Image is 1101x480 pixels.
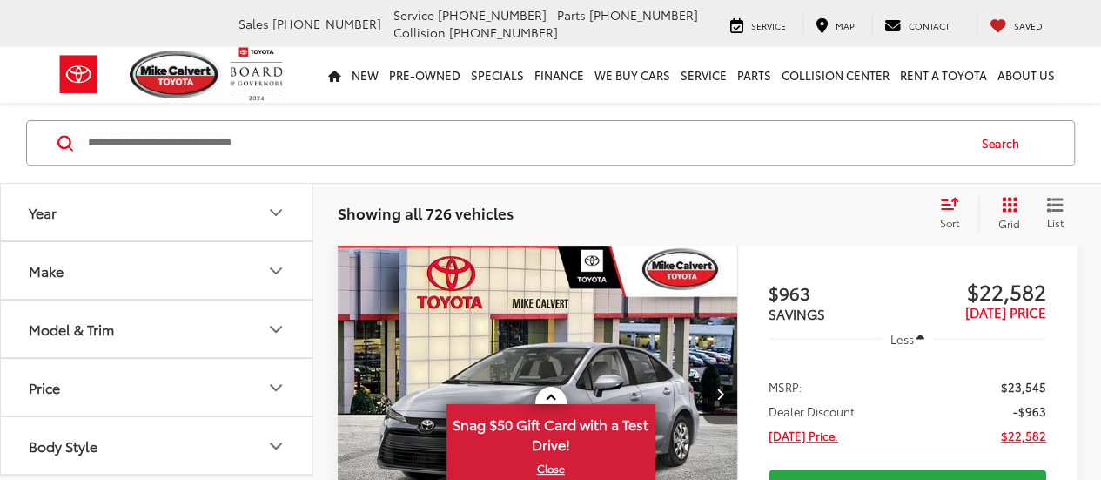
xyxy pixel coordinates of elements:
div: Model & Trim [29,321,114,337]
a: My Saved Vehicles [977,16,1056,33]
span: List [1046,215,1064,230]
span: Sort [940,215,959,230]
img: Toyota [46,46,111,103]
div: Year [265,202,286,223]
span: $23,545 [1001,378,1046,395]
button: Grid View [978,196,1033,231]
button: Search [965,121,1044,165]
div: Price [265,377,286,398]
a: Service [717,16,799,33]
button: Next image [702,363,737,424]
button: MakeMake [1,242,314,299]
span: Snag $50 Gift Card with a Test Drive! [448,406,654,459]
span: SAVINGS [769,304,825,323]
span: MSRP: [769,378,802,395]
button: YearYear [1,184,314,240]
a: Pre-Owned [384,47,466,103]
button: Body StyleBody Style [1,417,314,474]
span: Grid [998,216,1020,231]
div: Body Style [29,437,97,454]
a: Service [675,47,732,103]
input: Search by Make, Model, or Keyword [86,122,965,164]
span: Sales [238,15,269,32]
button: Less [882,323,934,355]
a: WE BUY CARS [589,47,675,103]
span: $22,582 [907,278,1046,304]
a: Finance [529,47,589,103]
span: Less [890,331,913,347]
a: Map [802,16,868,33]
span: Contact [909,19,950,32]
img: Mike Calvert Toyota [130,51,222,98]
a: Parts [732,47,776,103]
button: Model & TrimModel & Trim [1,301,314,357]
div: Model & Trim [265,319,286,340]
span: Showing all 726 vehicles [338,202,514,223]
button: Select sort value [931,196,978,231]
button: PricePrice [1,359,314,416]
span: [PHONE_NUMBER] [449,24,558,41]
div: Make [265,260,286,281]
span: $22,582 [1001,427,1046,444]
span: Dealer Discount [769,402,855,420]
span: Service [751,19,786,32]
div: Year [29,204,57,220]
a: Contact [871,16,963,33]
div: Price [29,379,60,395]
span: [PHONE_NUMBER] [589,6,698,24]
span: $963 [769,280,908,306]
a: Collision Center [776,47,895,103]
span: [PHONE_NUMBER] [438,6,547,24]
button: List View [1033,196,1077,231]
a: Home [323,47,346,103]
div: Make [29,262,64,279]
span: Parts [557,6,586,24]
span: Service [393,6,434,24]
div: Body Style [265,436,286,456]
span: -$963 [1013,402,1046,420]
span: Map [836,19,855,32]
a: About Us [992,47,1060,103]
span: Saved [1014,19,1043,32]
a: Rent a Toyota [895,47,992,103]
a: Specials [466,47,529,103]
span: [DATE] PRICE [965,302,1046,321]
a: New [346,47,384,103]
span: Collision [393,24,446,41]
span: [PHONE_NUMBER] [272,15,381,32]
span: [DATE] Price: [769,427,838,444]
